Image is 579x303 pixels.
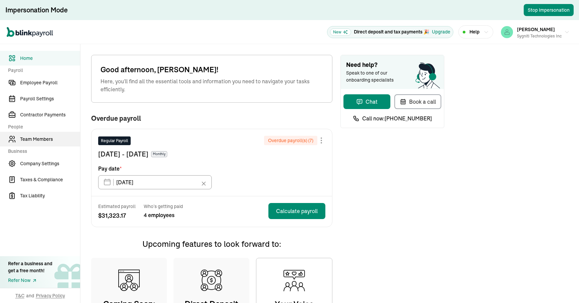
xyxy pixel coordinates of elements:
[101,64,323,75] span: Good afternoon, [PERSON_NAME]!
[362,114,432,122] span: Call now: [PHONE_NUMBER]
[330,28,351,36] span: New
[343,94,390,109] button: Chat
[8,277,52,284] a: Refer Now
[464,231,579,303] iframe: Chat Widget
[400,98,436,106] div: Book a call
[268,203,325,219] button: Calculate payroll
[394,94,441,109] button: Book a call
[517,26,555,32] span: [PERSON_NAME]
[20,95,80,102] span: Payroll Settings
[20,111,80,118] span: Contractor Payments
[354,28,429,35] p: Direct deposit and tax payments 🎉
[98,149,148,159] span: [DATE] - [DATE]
[98,175,212,189] input: XX/XX/XX
[101,138,128,144] span: Regular Payroll
[8,67,76,74] span: Payroll
[8,148,76,155] span: Business
[20,55,80,62] span: Home
[98,165,122,173] span: Pay date
[20,136,80,143] span: Team Members
[498,24,572,40] button: [PERSON_NAME]Sygniti Technologies Inc
[432,28,450,35] button: Upgrade
[20,176,80,183] span: Taxes & Compliance
[524,4,574,16] button: Stop Impersonation
[458,25,493,38] button: Help
[356,98,378,106] div: Chat
[268,137,313,144] span: Overdue payroll(s) ( 7 )
[20,160,80,167] span: Company Settings
[517,33,562,39] div: Sygniti Technologies Inc
[7,22,53,42] nav: Global
[144,203,183,210] span: Who’s getting paid
[346,61,439,70] span: Need help?
[8,123,76,130] span: People
[20,192,80,199] span: Tax Liability
[91,115,141,122] span: Overdue payroll
[142,239,281,249] span: Upcoming features to look forward to:
[15,292,24,299] span: T&C
[5,5,68,15] div: Impersonation Mode
[36,292,65,299] span: Privacy Policy
[98,211,136,220] span: $ 31,323.17
[20,79,80,86] span: Employee Payroll
[101,77,323,93] span: Here, you'll find all the essential tools and information you need to navigate your tasks efficie...
[346,70,403,84] span: Speak to one of our onboarding specialists
[469,28,479,35] span: Help
[98,203,136,210] span: Estimated payroll
[8,260,52,274] div: Refer a business and get a free month!
[144,211,183,219] span: 4 employees
[151,151,167,157] span: Monthly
